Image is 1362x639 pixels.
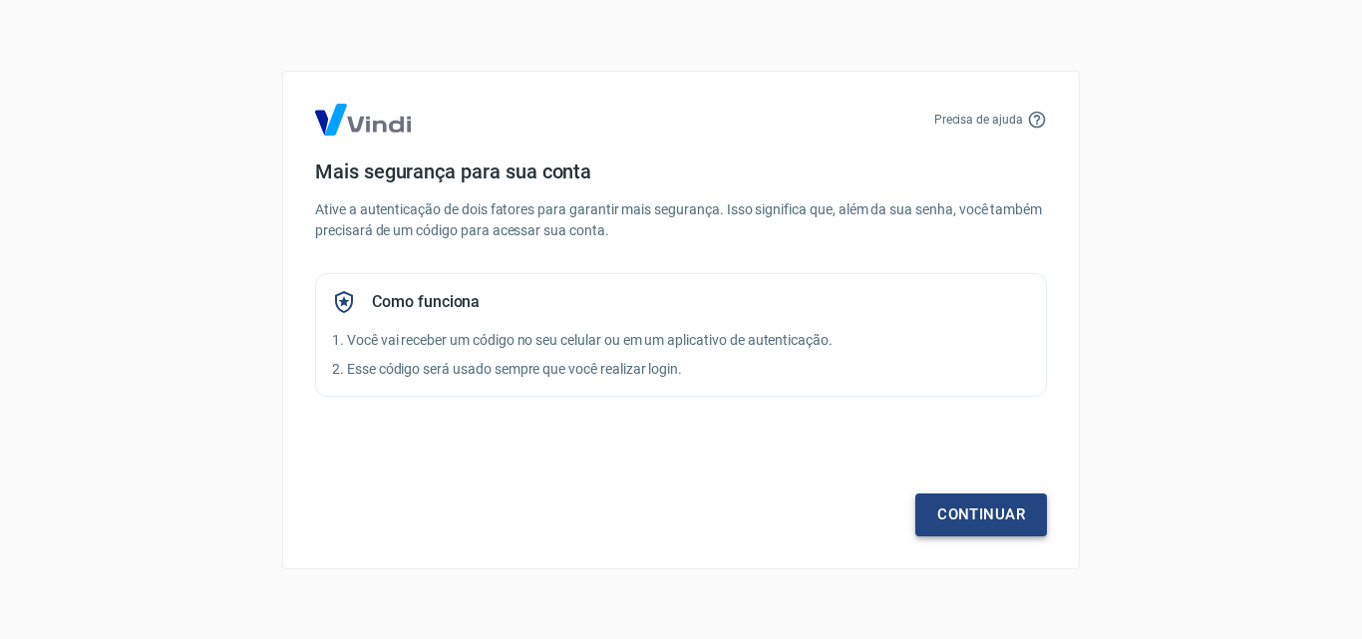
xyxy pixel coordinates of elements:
p: 2. Esse código será usado sempre que você realizar login. [332,359,1030,380]
p: Precisa de ajuda [934,111,1023,129]
p: 1. Você vai receber um código no seu celular ou em um aplicativo de autenticação. [332,330,1030,351]
img: Logo Vind [315,104,411,136]
p: Ative a autenticação de dois fatores para garantir mais segurança. Isso significa que, além da su... [315,199,1047,241]
h4: Mais segurança para sua conta [315,160,1047,183]
a: Continuar [915,493,1047,535]
h5: Como funciona [372,292,480,312]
